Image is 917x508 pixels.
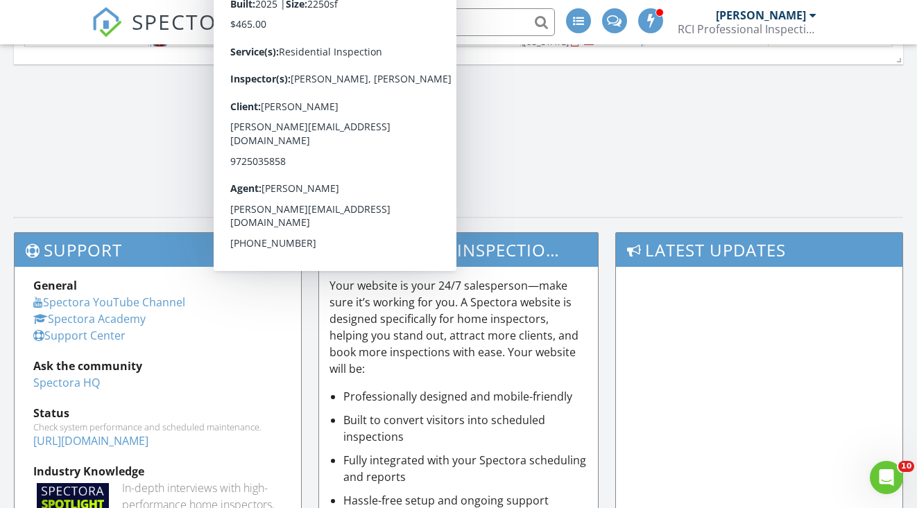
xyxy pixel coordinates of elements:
a: Support Center [33,328,126,343]
li: Fully integrated with your Spectora scheduling and reports [343,452,587,485]
a: Spectora Academy [33,311,146,326]
iframe: Intercom live chat [870,461,903,494]
div: Industry Knowledge [33,463,282,480]
input: Search everything... [277,8,555,36]
div: RCI Professional Inspections [678,22,816,36]
div: [PERSON_NAME] [716,8,806,22]
li: Built to convert visitors into scheduled inspections [343,412,587,445]
span: 10 [898,461,914,472]
div: Check system performance and scheduled maintenance. [33,421,282,432]
a: Spectora HQ [33,375,100,390]
div: Ask the community [33,358,282,374]
h3: Support [15,233,301,267]
span: SPECTORA [132,7,246,36]
strong: General [33,278,77,293]
h3: Latest Updates [616,233,902,267]
div: Status [33,405,282,421]
a: SPECTORA [92,19,246,48]
a: [URL][DOMAIN_NAME] [33,433,148,448]
a: Spectora YouTube Channel [33,295,185,310]
p: Your website is your 24/7 salesperson—make sure it’s working for you. A Spectora website is desig... [329,277,587,377]
h3: Book More Inspections [319,233,597,267]
img: The Best Home Inspection Software - Spectora [92,7,122,37]
li: Professionally designed and mobile-friendly [343,388,587,405]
